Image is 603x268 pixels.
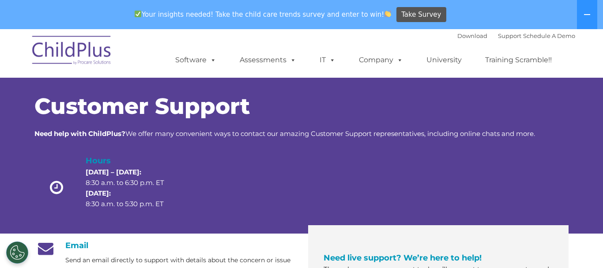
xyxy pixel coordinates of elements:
a: Support [498,32,521,39]
a: Take Survey [396,7,446,23]
span: Take Survey [401,7,441,23]
strong: Need help with ChildPlus? [34,129,125,138]
img: ✅ [135,11,141,17]
img: ChildPlus by Procare Solutions [28,30,116,74]
button: Cookies Settings [6,242,28,264]
a: University [418,51,471,69]
h4: Email [34,241,295,250]
a: Schedule A Demo [523,32,575,39]
strong: [DATE] – [DATE]: [86,168,141,176]
a: Assessments [231,51,305,69]
font: | [457,32,575,39]
a: Company [350,51,412,69]
a: Training Scramble!! [476,51,561,69]
h4: Hours [86,155,179,167]
a: Download [457,32,487,39]
span: Your insights needed! Take the child care trends survey and enter to win! [131,6,395,23]
p: 8:30 a.m. to 6:30 p.m. ET 8:30 a.m. to 5:30 p.m. ET [86,167,179,209]
strong: [DATE]: [86,189,111,197]
a: IT [311,51,344,69]
img: 👏 [384,11,391,17]
span: Need live support? We’re here to help! [324,253,482,263]
span: We offer many convenient ways to contact our amazing Customer Support representatives, including ... [34,129,535,138]
span: Customer Support [34,93,250,120]
a: Software [166,51,225,69]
